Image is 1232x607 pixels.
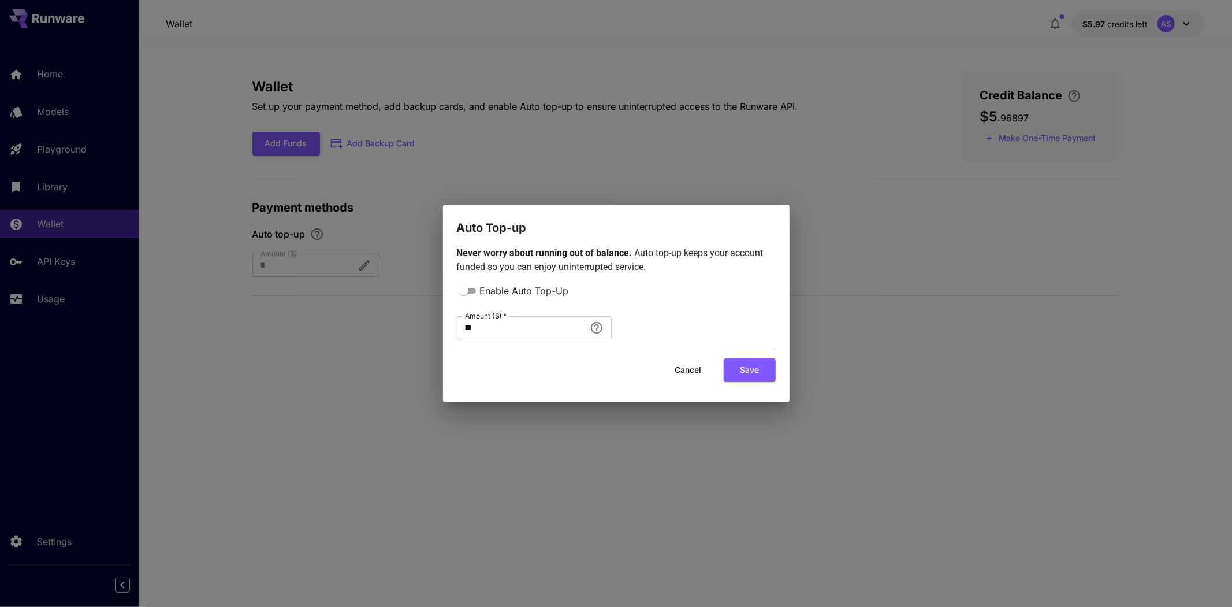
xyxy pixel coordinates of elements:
button: Cancel [662,358,714,382]
label: Amount ($) [465,311,507,321]
h2: Auto Top-up [443,205,790,237]
p: Auto top-up keeps your account funded so you can enjoy uninterrupted service. [457,246,776,274]
span: Enable Auto Top-Up [480,284,569,298]
button: Save [724,358,776,382]
span: Never worry about running out of balance. [457,247,635,258]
